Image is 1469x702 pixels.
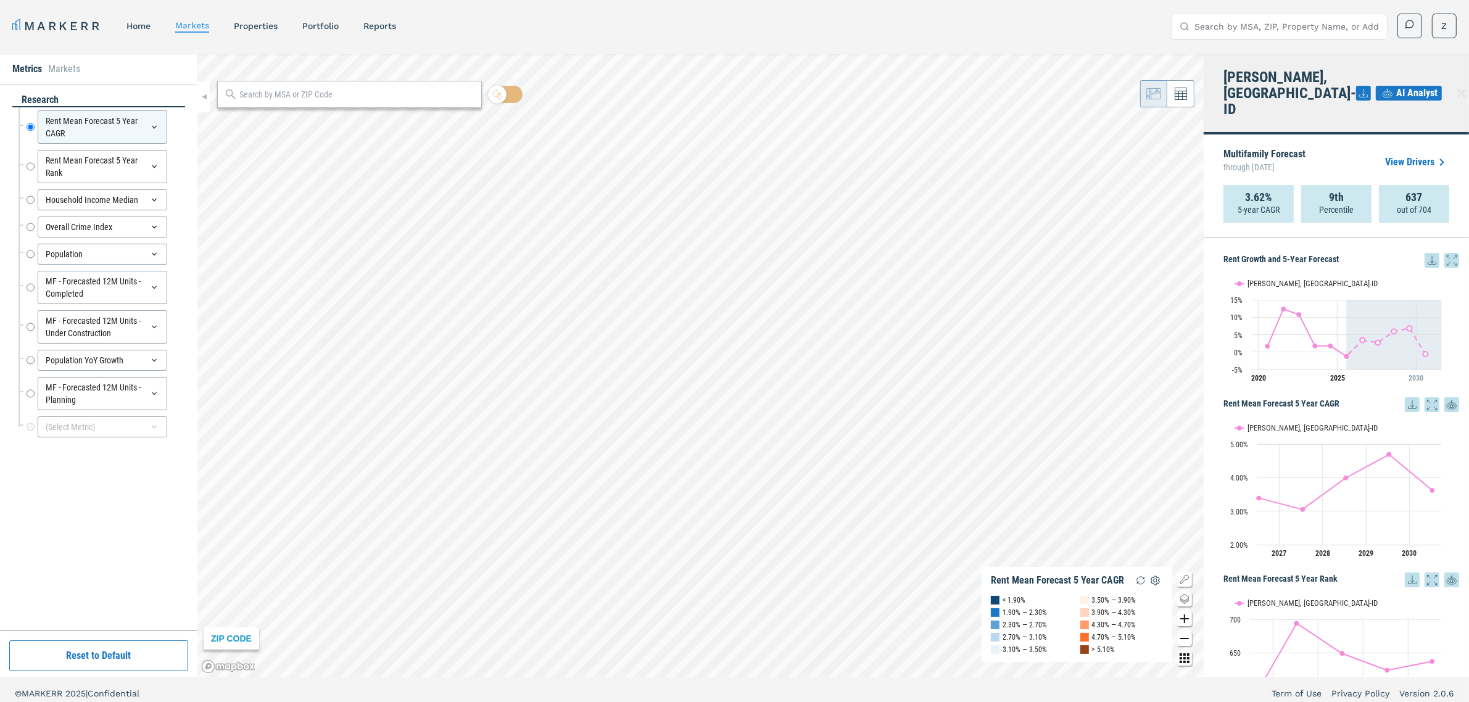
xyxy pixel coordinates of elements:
[1092,643,1115,656] div: > 5.10%
[363,21,396,31] a: reports
[38,271,167,304] div: MF - Forecasted 12M Units - Completed
[1234,331,1243,340] text: 5%
[1376,340,1381,345] path: Thursday, 29 Jul, 17:00, 2.71. Logan, UT-ID.
[1313,344,1318,349] path: Saturday, 29 Jul, 17:00, 1.76. Logan, UT-ID.
[12,17,102,35] a: MARKERR
[1248,598,1378,608] text: [PERSON_NAME], [GEOGRAPHIC_DATA]-ID
[204,627,259,650] div: ZIP CODE
[1177,651,1192,666] button: Other options map button
[1328,344,1333,349] path: Monday, 29 Jul, 17:00, 1.74. Logan, UT-ID.
[1003,643,1047,656] div: 3.10% — 3.50%
[1359,549,1373,558] text: 2029
[1177,572,1192,587] button: Show/Hide Legend Map Button
[1234,349,1243,357] text: 0%
[1281,307,1286,312] path: Thursday, 29 Jul, 17:00, 12.33. Logan, UT-ID.
[991,574,1124,587] div: Rent Mean Forecast 5 Year CAGR
[1360,337,1365,342] path: Wednesday, 29 Jul, 17:00, 3.39. Logan, UT-ID.
[15,688,22,698] span: ©
[1177,631,1192,646] button: Zoom out map button
[1360,326,1428,357] g: Logan, UT-ID, line 2 of 2 with 5 data points.
[1392,329,1397,334] path: Saturday, 29 Jul, 17:00, 5.9. Logan, UT-ID.
[1003,594,1025,606] div: < 1.90%
[1245,191,1272,204] strong: 3.62%
[1397,204,1431,216] p: out of 704
[38,110,167,144] div: Rent Mean Forecast 5 Year CAGR
[1376,86,1442,101] button: AI Analyst
[1223,253,1459,268] h5: Rent Growth and 5-Year Forecast
[65,688,88,698] span: 2025 |
[1003,619,1047,631] div: 2.30% — 2.70%
[126,21,151,31] a: home
[1223,159,1306,175] span: through [DATE]
[1409,374,1424,382] tspan: 2030
[1230,616,1241,624] text: 700
[38,244,167,265] div: Population
[1223,268,1459,391] div: Rent Growth and 5-Year Forecast. Highcharts interactive chart.
[48,62,80,76] li: Markets
[1330,374,1345,382] tspan: 2025
[1223,412,1447,566] svg: Interactive chart
[1223,149,1306,175] p: Multifamily Forecast
[1092,606,1136,619] div: 3.90% — 4.30%
[38,377,167,410] div: MF - Forecasted 12M Units - Planning
[38,189,167,210] div: Household Income Median
[1344,476,1349,481] path: Friday, 14 Jul, 17:00, 3.99. Logan, UT-ID.
[1385,155,1449,170] a: View Drivers
[1003,631,1047,643] div: 2.70% — 3.10%
[1223,412,1459,566] div: Rent Mean Forecast 5 Year CAGR. Highcharts interactive chart.
[1251,374,1266,382] tspan: 2020
[1272,687,1322,700] a: Term of Use
[1092,619,1136,631] div: 4.30% — 4.70%
[1294,621,1299,626] path: Wednesday, 14 Jul, 17:00, 694. Logan, UT-ID.
[1092,594,1136,606] div: 3.50% — 3.90%
[1402,549,1417,558] text: 2030
[1238,204,1280,216] p: 5-year CAGR
[175,20,209,30] a: markets
[1177,592,1192,606] button: Change style map button
[1248,423,1378,432] text: [PERSON_NAME], [GEOGRAPHIC_DATA]-ID
[88,688,139,698] span: Confidential
[1248,279,1378,288] text: [PERSON_NAME], [GEOGRAPHIC_DATA]-ID
[1223,397,1459,412] h5: Rent Mean Forecast 5 Year CAGR
[234,21,278,31] a: properties
[1315,549,1330,558] text: 2028
[201,659,255,674] a: Mapbox logo
[1406,191,1423,204] strong: 637
[1430,488,1435,493] path: Sunday, 14 Jul, 17:00, 3.62. Logan, UT-ID.
[38,217,167,237] div: Overall Crime Index
[22,688,65,698] span: MARKERR
[1177,611,1192,626] button: Zoom in map button
[38,310,167,344] div: MF - Forecasted 12M Units - Under Construction
[1385,667,1390,672] path: Saturday, 14 Jul, 17:00, 624. Logan, UT-ID.
[1432,14,1457,38] button: Z
[1396,86,1438,101] span: AI Analyst
[1232,366,1243,374] text: -5%
[1257,495,1262,500] path: Tuesday, 14 Jul, 17:00, 3.39. Logan, UT-ID.
[1133,573,1148,588] img: Reload Legend
[1092,631,1136,643] div: 4.70% — 5.10%
[38,150,167,183] div: Rent Mean Forecast 5 Year Rank
[1329,191,1344,204] strong: 9th
[1223,69,1356,117] h4: [PERSON_NAME], [GEOGRAPHIC_DATA]-ID
[1442,20,1447,32] span: Z
[1235,598,1286,608] button: Show Logan, UT-ID
[1344,354,1349,359] path: Tuesday, 29 Jul, 17:00, -1.26. Logan, UT-ID.
[1399,687,1454,700] a: Version 2.0.6
[240,88,475,101] input: Search by MSA or ZIP Code
[9,640,188,671] button: Reset to Default
[1297,312,1302,317] path: Friday, 29 Jul, 17:00, 10.75. Logan, UT-ID.
[1148,573,1163,588] img: Settings
[1230,440,1248,449] text: 5.00%
[1230,541,1248,550] text: 2.00%
[38,350,167,371] div: Population YoY Growth
[12,62,42,76] li: Metrics
[1423,352,1428,357] path: Monday, 29 Jul, 17:00, -0.58. Logan, UT-ID.
[1230,649,1241,658] text: 650
[1230,474,1248,482] text: 4.00%
[1235,423,1286,433] button: Show Logan, UT-ID
[1230,313,1243,322] text: 10%
[1194,14,1380,39] input: Search by MSA, ZIP, Property Name, or Address
[1230,508,1248,516] text: 3.00%
[1003,606,1047,619] div: 1.90% — 2.30%
[1430,659,1435,664] path: Sunday, 14 Jul, 17:00, 637. Logan, UT-ID.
